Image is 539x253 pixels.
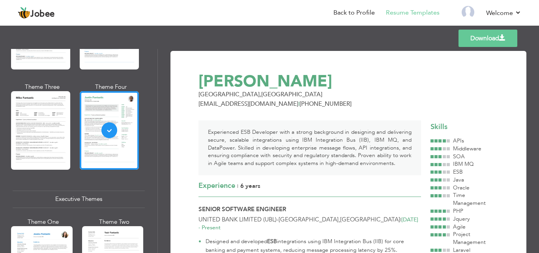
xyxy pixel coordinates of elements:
span: IBM MQ [453,160,474,168]
span: Experience [198,181,235,191]
a: Resume Templates [386,8,440,17]
div: Theme Two [84,218,145,226]
div: Experienced ESB Developer with a strong background in designing and delivering secure, scalable i... [198,120,421,175]
span: 6 Years [240,182,260,190]
div: Executive Themes [13,191,145,208]
span: Time Management [453,191,486,207]
span: PHP [453,207,463,215]
div: Theme One [13,218,74,226]
span: [GEOGRAPHIC_DATA] [GEOGRAPHIC_DATA] [198,90,322,98]
span: APIs [453,137,464,144]
span: | [298,100,299,108]
span: , [260,90,261,98]
div: Theme Three [13,83,72,91]
span: Agile [453,223,466,231]
span: [EMAIL_ADDRESS][DOMAIN_NAME] [198,100,298,108]
span: Jobee [30,10,55,19]
span: [DATE] - Present [198,216,418,231]
span: Middleware [453,145,481,152]
img: jobee.io [18,7,30,19]
div: [PERSON_NAME] [194,73,451,90]
span: [PHONE_NUMBER] [299,100,352,108]
span: - [277,216,279,223]
a: Welcome [486,8,521,18]
a: Back to Profile [333,8,375,17]
img: Profile Img [462,6,474,19]
span: Java [453,176,464,184]
div: Skills [430,122,498,132]
strong: ESB [267,238,277,245]
span: ESB [453,168,463,176]
a: Jobee [18,7,55,19]
span: , [339,216,340,223]
span: United Bank Limited (UBL) [198,216,277,223]
span: SOA [453,153,465,160]
span: Project Management [453,231,486,246]
div: Theme Four [81,83,140,91]
span: Senior Software Engineer [198,205,286,213]
span: Jquery [453,215,470,223]
span: [GEOGRAPHIC_DATA] [279,216,339,223]
span: Oracle [453,184,470,191]
span: | [237,182,238,190]
a: Download [459,30,517,47]
span: [GEOGRAPHIC_DATA] [340,216,400,223]
span: | [400,216,401,223]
